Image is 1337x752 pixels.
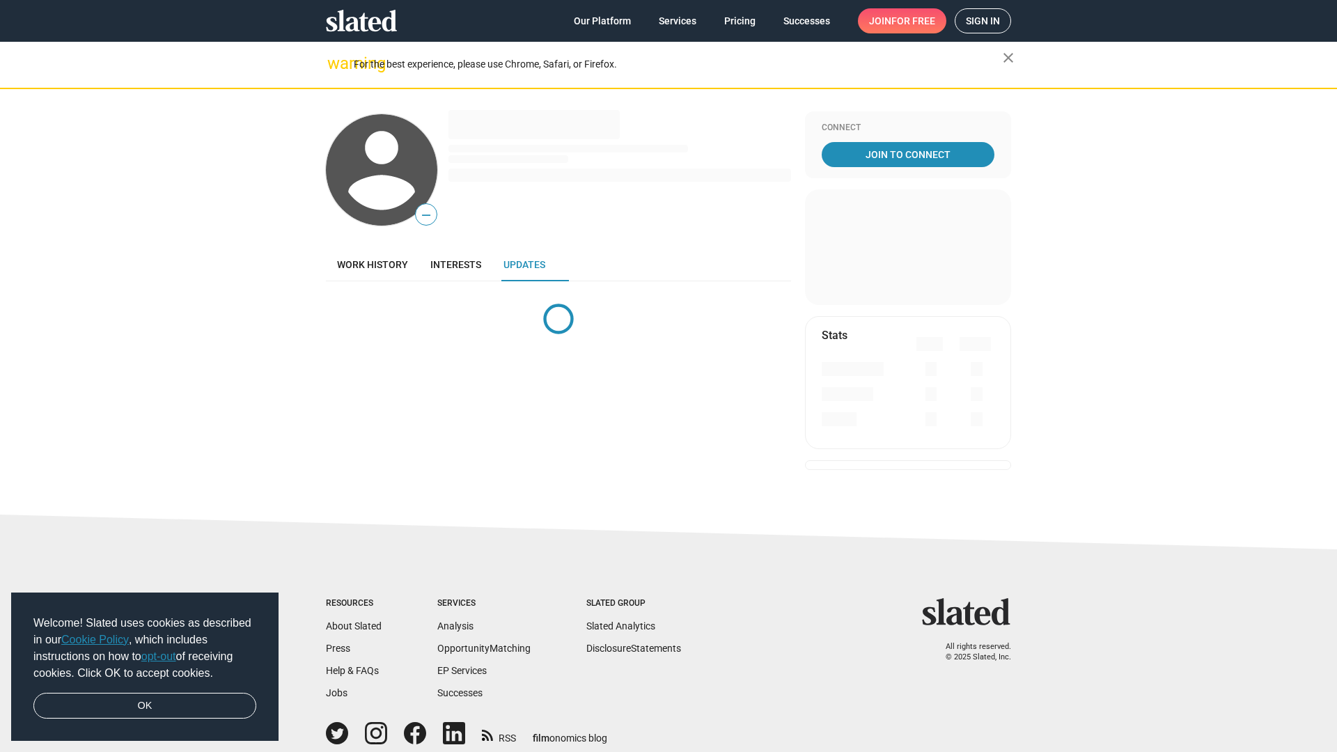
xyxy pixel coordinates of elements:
a: Cookie Policy [61,634,129,645]
div: Resources [326,598,382,609]
a: Analysis [437,620,474,632]
a: dismiss cookie message [33,693,256,719]
span: Pricing [724,8,756,33]
span: for free [891,8,935,33]
div: For the best experience, please use Chrome, Safari, or Firefox. [354,55,1003,74]
a: Work history [326,248,419,281]
a: DisclosureStatements [586,643,681,654]
a: Help & FAQs [326,665,379,676]
a: RSS [482,723,516,745]
a: About Slated [326,620,382,632]
span: Work history [337,259,408,270]
span: Sign in [966,9,1000,33]
a: Successes [437,687,483,698]
span: Welcome! Slated uses cookies as described in our , which includes instructions on how to of recei... [33,615,256,682]
span: Join [869,8,935,33]
span: Updates [503,259,545,270]
a: Jobs [326,687,347,698]
a: Our Platform [563,8,642,33]
div: Services [437,598,531,609]
a: Pricing [713,8,767,33]
div: Connect [822,123,994,134]
a: filmonomics blog [533,721,607,745]
span: Our Platform [574,8,631,33]
a: OpportunityMatching [437,643,531,654]
a: Services [648,8,707,33]
a: Sign in [955,8,1011,33]
div: cookieconsent [11,593,279,742]
a: Interests [419,248,492,281]
span: — [416,206,437,224]
div: Slated Group [586,598,681,609]
a: Joinfor free [858,8,946,33]
a: Join To Connect [822,142,994,167]
a: opt-out [141,650,176,662]
span: Interests [430,259,481,270]
a: Press [326,643,350,654]
a: Slated Analytics [586,620,655,632]
mat-icon: close [1000,49,1017,66]
a: Updates [492,248,556,281]
span: film [533,733,549,744]
span: Join To Connect [824,142,992,167]
span: Successes [783,8,830,33]
p: All rights reserved. © 2025 Slated, Inc. [931,642,1011,662]
mat-card-title: Stats [822,328,847,343]
mat-icon: warning [327,55,344,72]
a: EP Services [437,665,487,676]
a: Successes [772,8,841,33]
span: Services [659,8,696,33]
